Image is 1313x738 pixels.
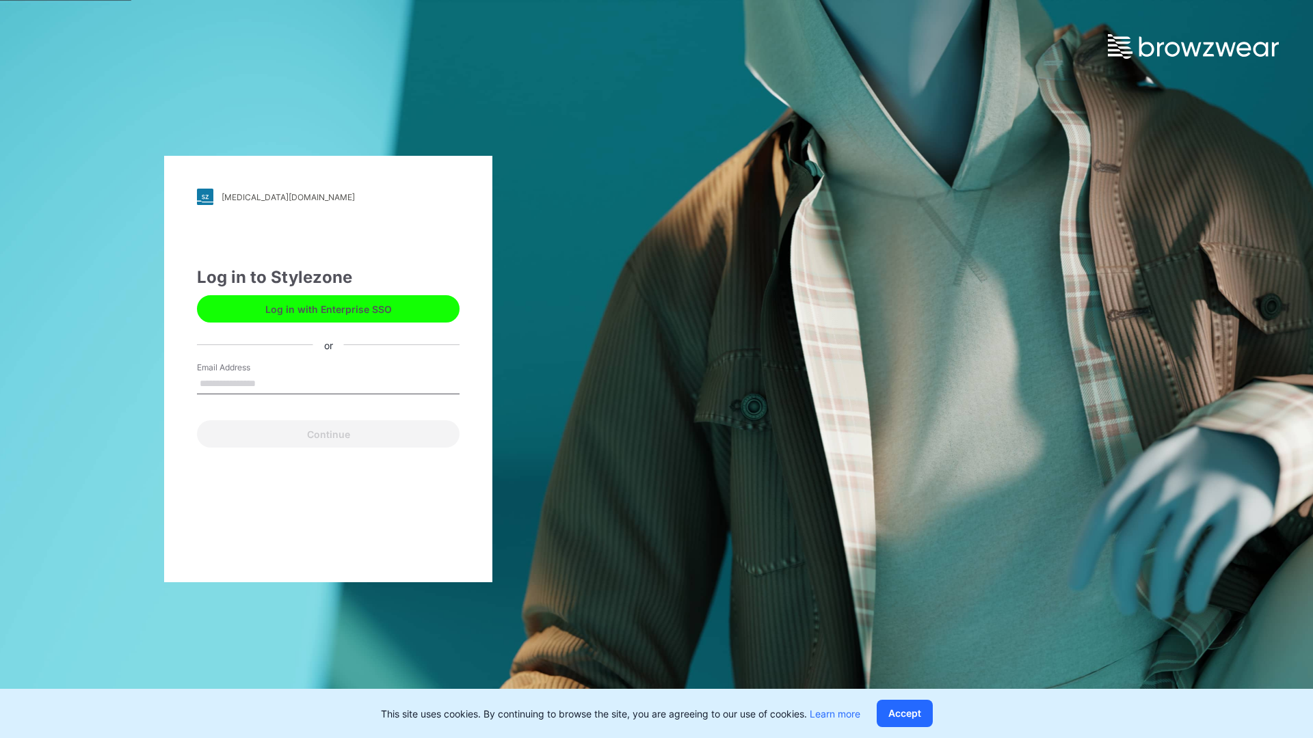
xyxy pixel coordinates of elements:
[1108,34,1279,59] img: browzwear-logo.e42bd6dac1945053ebaf764b6aa21510.svg
[313,338,344,352] div: or
[197,265,460,290] div: Log in to Stylezone
[197,189,460,205] a: [MEDICAL_DATA][DOMAIN_NAME]
[877,700,933,727] button: Accept
[197,189,213,205] img: stylezone-logo.562084cfcfab977791bfbf7441f1a819.svg
[381,707,860,721] p: This site uses cookies. By continuing to browse the site, you are agreeing to our use of cookies.
[197,361,293,374] label: Email Address
[197,295,460,323] button: Log in with Enterprise SSO
[810,708,860,720] a: Learn more
[222,192,355,202] div: [MEDICAL_DATA][DOMAIN_NAME]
